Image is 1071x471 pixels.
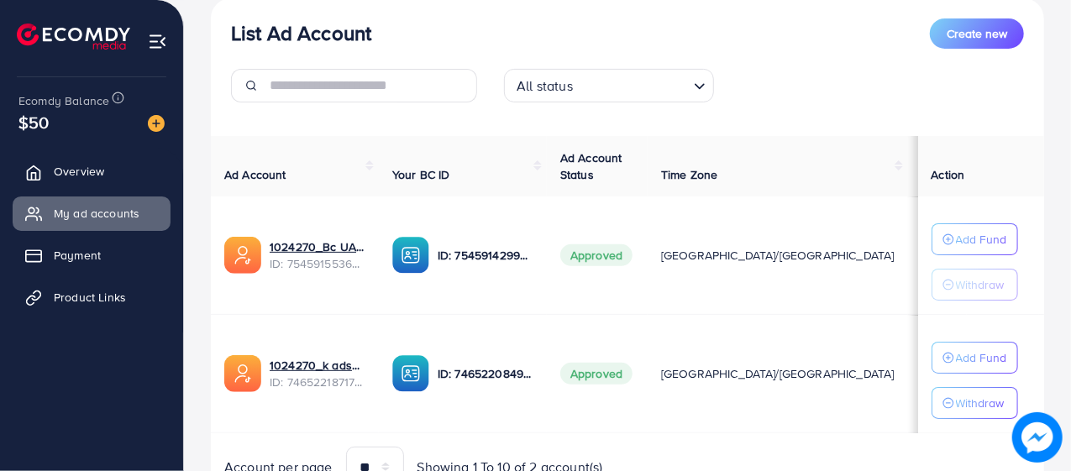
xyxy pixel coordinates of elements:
[930,18,1024,49] button: Create new
[438,245,533,265] p: ID: 7545914299548221448
[956,229,1007,249] p: Add Fund
[231,21,371,45] h3: List Ad Account
[1012,412,1063,463] img: image
[956,348,1007,368] p: Add Fund
[224,237,261,274] img: ic-ads-acc.e4c84228.svg
[148,115,165,132] img: image
[932,342,1018,374] button: Add Fund
[932,387,1018,419] button: Withdraw
[13,238,171,272] a: Payment
[578,71,687,98] input: Search for option
[560,363,633,385] span: Approved
[270,357,365,391] div: <span class='underline'>1024270_k ads_1738132429680</span></br>7465221871748186128
[932,166,965,183] span: Action
[54,163,104,180] span: Overview
[947,25,1007,42] span: Create new
[224,166,286,183] span: Ad Account
[18,110,49,134] span: $50
[224,355,261,392] img: ic-ads-acc.e4c84228.svg
[17,24,130,50] img: logo
[513,74,576,98] span: All status
[270,255,365,272] span: ID: 7545915536356278280
[18,92,109,109] span: Ecomdy Balance
[54,205,139,222] span: My ad accounts
[661,365,895,382] span: [GEOGRAPHIC_DATA]/[GEOGRAPHIC_DATA]
[13,154,171,188] a: Overview
[560,244,633,266] span: Approved
[13,280,171,314] a: Product Links
[661,247,895,264] span: [GEOGRAPHIC_DATA]/[GEOGRAPHIC_DATA]
[270,238,365,255] a: 1024270_Bc UAE10kkk_1756920945833
[270,238,365,273] div: <span class='underline'>1024270_Bc UAE10kkk_1756920945833</span></br>7545915536356278280
[932,223,1018,255] button: Add Fund
[560,149,622,183] span: Ad Account Status
[13,196,171,230] a: My ad accounts
[54,247,101,264] span: Payment
[504,69,714,102] div: Search for option
[148,32,167,51] img: menu
[270,357,365,374] a: 1024270_k ads_1738132429680
[54,289,126,306] span: Product Links
[270,374,365,390] span: ID: 7465221871748186128
[932,269,1018,301] button: Withdraw
[661,166,717,183] span: Time Zone
[956,393,1005,413] p: Withdraw
[392,237,429,274] img: ic-ba-acc.ded83a64.svg
[392,166,450,183] span: Your BC ID
[438,364,533,384] p: ID: 7465220849314873360
[392,355,429,392] img: ic-ba-acc.ded83a64.svg
[956,275,1005,295] p: Withdraw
